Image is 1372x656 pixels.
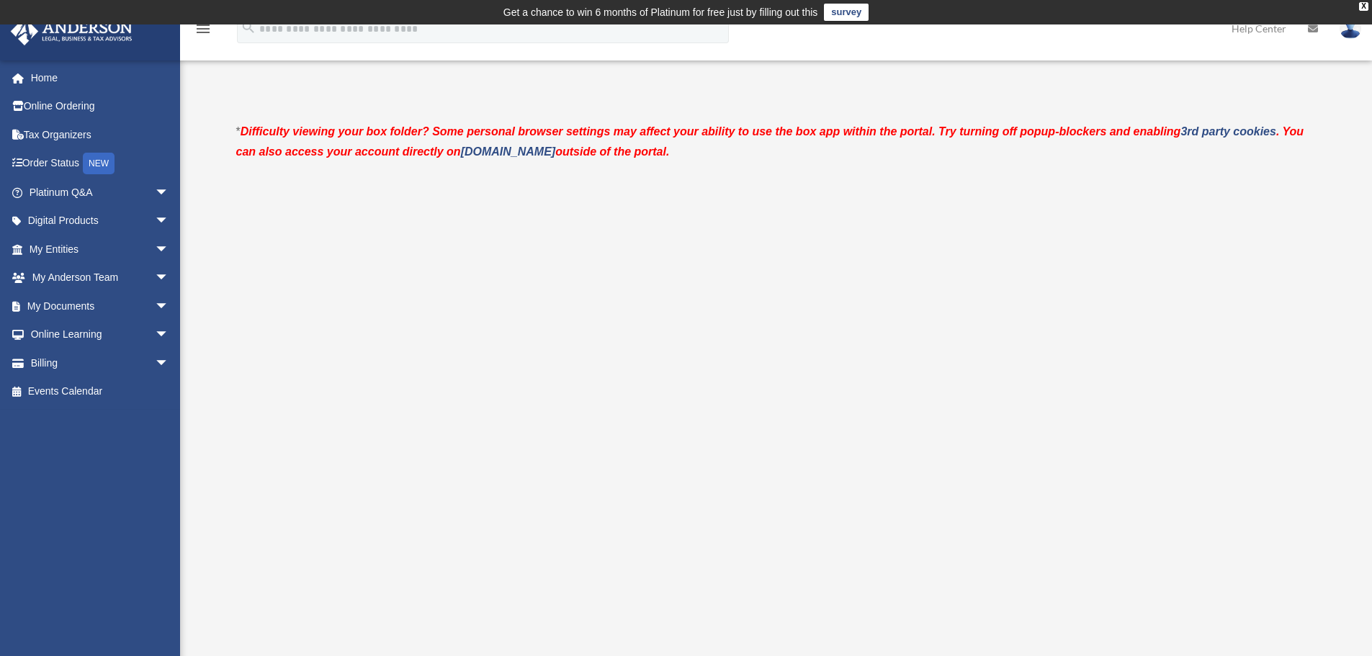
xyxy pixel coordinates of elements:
[236,125,1304,158] strong: Difficulty viewing your box folder? Some personal browser settings may affect your ability to use...
[155,320,184,350] span: arrow_drop_down
[155,349,184,378] span: arrow_drop_down
[1180,125,1276,138] a: 3rd party cookies
[10,292,191,320] a: My Documentsarrow_drop_down
[194,25,212,37] a: menu
[10,377,191,406] a: Events Calendar
[503,4,818,21] div: Get a chance to win 6 months of Platinum for free just by filling out this
[10,92,191,121] a: Online Ordering
[461,145,556,158] a: [DOMAIN_NAME]
[10,120,191,149] a: Tax Organizers
[10,264,191,292] a: My Anderson Teamarrow_drop_down
[1359,2,1368,11] div: close
[824,4,869,21] a: survey
[10,178,191,207] a: Platinum Q&Aarrow_drop_down
[83,153,115,174] div: NEW
[10,149,191,179] a: Order StatusNEW
[10,207,191,235] a: Digital Productsarrow_drop_down
[241,19,256,35] i: search
[194,20,212,37] i: menu
[155,264,184,293] span: arrow_drop_down
[10,349,191,377] a: Billingarrow_drop_down
[10,63,191,92] a: Home
[155,235,184,264] span: arrow_drop_down
[10,320,191,349] a: Online Learningarrow_drop_down
[10,235,191,264] a: My Entitiesarrow_drop_down
[155,207,184,236] span: arrow_drop_down
[155,178,184,207] span: arrow_drop_down
[155,292,184,321] span: arrow_drop_down
[1340,18,1361,39] img: User Pic
[6,17,137,45] img: Anderson Advisors Platinum Portal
